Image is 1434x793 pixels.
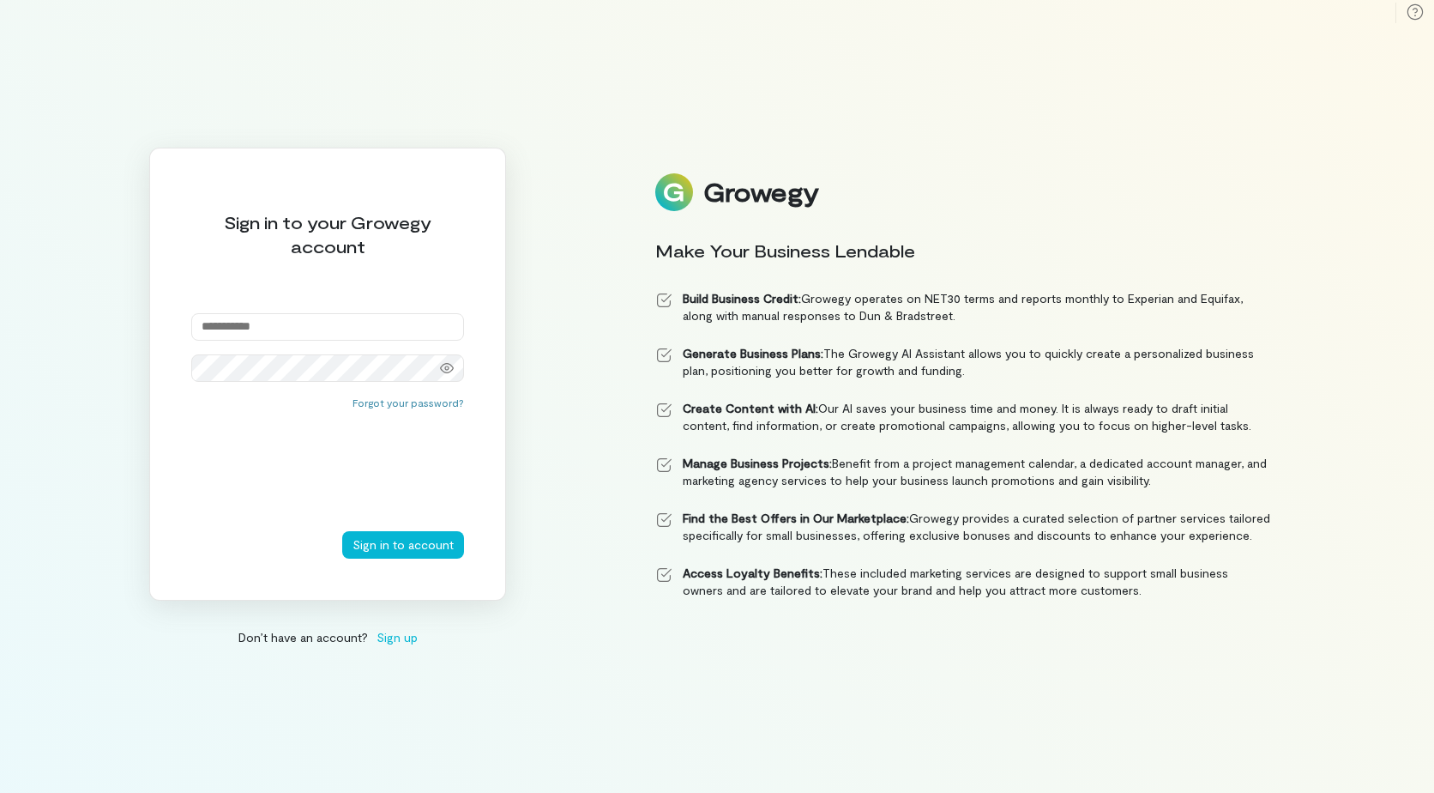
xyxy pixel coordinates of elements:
button: Forgot your password? [352,396,464,409]
strong: Build Business Credit: [683,291,801,306]
li: These included marketing services are designed to support small business owners and are tailored ... [655,565,1271,599]
li: Growegy provides a curated selection of partner services tailored specifically for small business... [655,510,1271,544]
div: Sign in to your Growegy account [191,210,464,258]
span: Sign up [377,628,418,646]
img: Logo [655,173,693,211]
strong: Access Loyalty Benefits: [683,566,822,580]
li: Our AI saves your business time and money. It is always ready to draft initial content, find info... [655,400,1271,434]
div: Growegy [703,178,818,207]
strong: Manage Business Projects: [683,456,832,470]
strong: Generate Business Plans: [683,346,823,360]
button: Sign in to account [342,531,464,559]
div: Make Your Business Lendable [655,239,1271,263]
li: The Growegy AI Assistant allows you to quickly create a personalized business plan, positioning y... [655,345,1271,379]
strong: Find the Best Offers in Our Marketplace: [683,511,909,525]
li: Growegy operates on NET30 terms and reports monthly to Experian and Equifax, along with manual re... [655,290,1271,324]
li: Benefit from a project management calendar, a dedicated account manager, and marketing agency ser... [655,455,1271,489]
div: Don’t have an account? [149,628,506,646]
strong: Create Content with AI: [683,401,818,415]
